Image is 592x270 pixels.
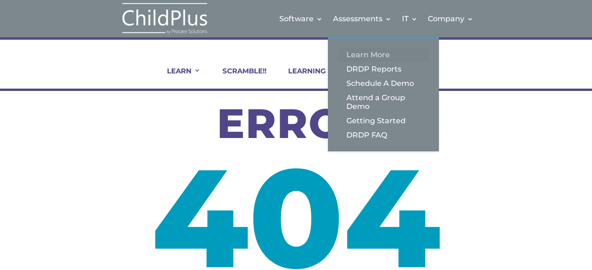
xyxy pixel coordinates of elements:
[30,103,562,149] h3: ERROR
[337,48,430,62] a: Learn More
[337,128,430,142] a: DRDP FAQ
[337,62,430,76] a: DRDP Reports
[277,66,352,89] a: LEARNING PLANS
[337,90,430,114] a: Attend a Group Demo
[337,76,430,90] a: Schedule A Demo
[155,66,201,89] a: LEARN
[211,66,266,89] a: SCRAMBLE!!
[337,114,430,128] a: Getting Started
